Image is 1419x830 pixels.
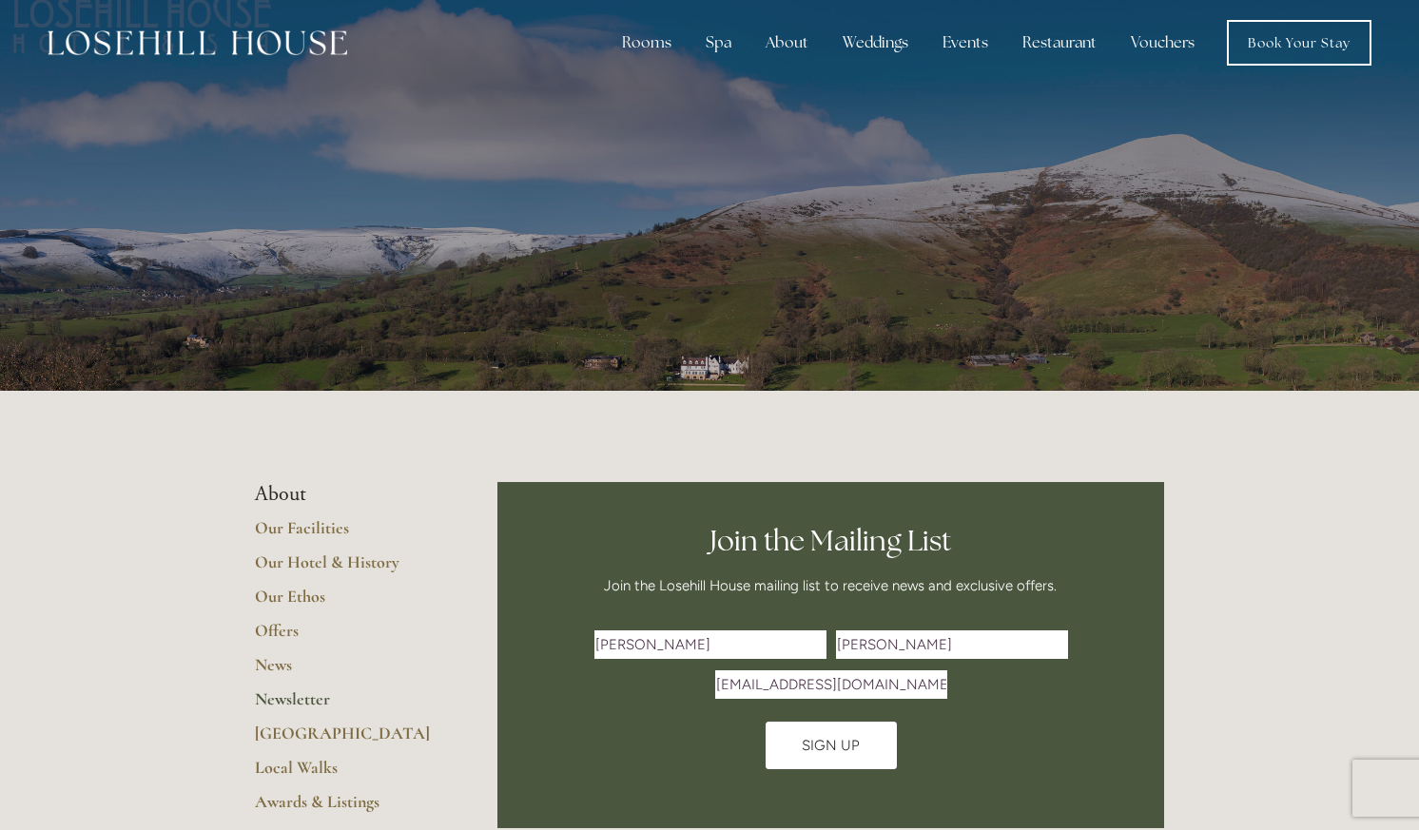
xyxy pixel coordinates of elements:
a: Our Hotel & History [255,551,437,586]
a: Vouchers [1116,24,1210,62]
p: Join the Losehill House mailing list to receive news and exclusive offers. [583,574,1079,597]
a: Awards & Listings [255,791,437,825]
div: Weddings [827,24,923,62]
input: Last Name [836,630,1068,659]
div: About [750,24,824,62]
h2: Join the Mailing List [583,524,1079,558]
a: [GEOGRAPHIC_DATA] [255,723,437,757]
div: Events [927,24,1003,62]
a: Book Your Stay [1227,20,1371,66]
a: News [255,654,437,688]
a: Local Walks [255,757,437,791]
div: Restaurant [1007,24,1112,62]
input: Email Address [715,670,947,699]
a: Our Ethos [255,586,437,620]
span: Sign Up [802,737,860,754]
button: Sign Up [766,722,897,769]
a: Our Facilities [255,517,437,551]
div: Rooms [607,24,687,62]
img: Losehill House [48,30,347,55]
a: Newsletter [255,688,437,723]
input: First Name [594,630,826,659]
li: About [255,482,437,507]
a: Offers [255,620,437,654]
div: Spa [690,24,747,62]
